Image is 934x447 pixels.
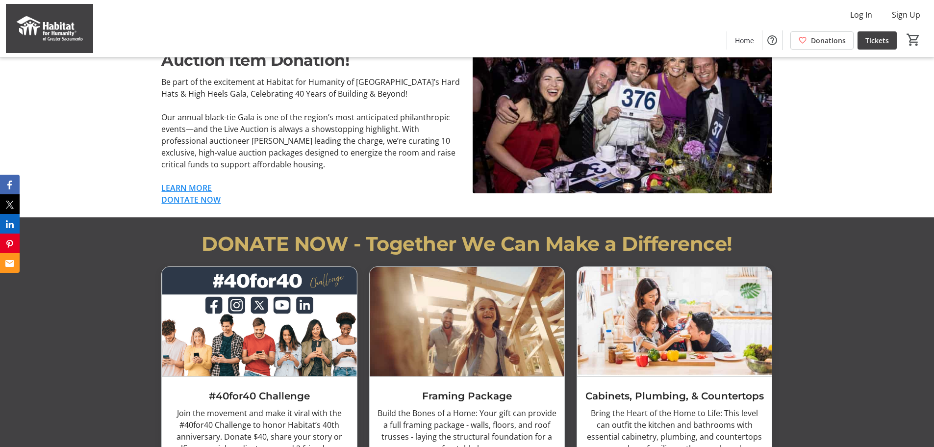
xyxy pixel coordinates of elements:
[892,9,920,21] span: Sign Up
[161,111,461,170] p: Our annual black-tie Gala is one of the region’s most anticipated philanthropic events—and the Li...
[161,183,212,193] a: LEARN MORE
[884,7,928,23] button: Sign Up
[378,389,556,403] h3: Framing Package
[202,232,732,256] span: DONATE NOW - Together We Can Make a Difference!
[162,267,356,376] img: #40for40 Challenge
[858,31,897,50] a: Tickets
[6,4,93,53] img: Habitat for Humanity of Greater Sacramento's Logo
[762,30,782,50] button: Help
[577,267,772,376] img: Cabinets, Plumbing, & Countertops
[161,194,221,205] a: DONTATE NOW
[473,25,772,194] img: undefined
[585,389,764,403] h3: Cabinets, Plumbing, & Countertops
[735,35,754,46] span: Home
[865,35,889,46] span: Tickets
[370,267,564,376] img: Framing Package
[170,389,349,403] h3: #40for40 Challenge
[905,31,922,49] button: Cart
[727,31,762,50] a: Home
[161,76,461,100] p: Be part of the excitement at Habitat for Humanity of [GEOGRAPHIC_DATA]’s Hard Hats & High Heels G...
[811,35,846,46] span: Donations
[790,31,854,50] a: Donations
[850,9,872,21] span: Log In
[842,7,880,23] button: Log In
